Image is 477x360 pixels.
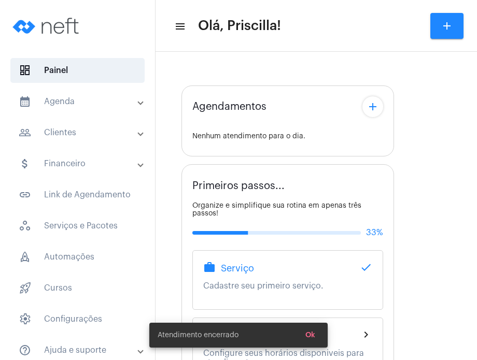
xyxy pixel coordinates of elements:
mat-icon: add [441,20,453,32]
span: Serviço [221,263,254,273]
span: 33% [366,228,383,237]
span: Configurações [10,307,145,332]
mat-icon: sidenav icon [19,157,31,170]
mat-icon: add [367,100,379,113]
span: Painel [10,58,145,83]
mat-panel-title: Clientes [19,126,138,139]
mat-panel-title: Agenda [19,95,138,108]
mat-icon: sidenav icon [19,126,31,139]
mat-icon: sidenav icon [19,344,31,356]
span: Primeiros passos... [192,180,285,192]
mat-icon: sidenav icon [174,20,185,33]
mat-icon: sidenav icon [19,189,31,201]
span: sidenav icon [19,282,31,294]
mat-icon: done [360,261,372,273]
span: sidenav icon [19,313,31,325]
mat-panel-title: Ajuda e suporte [19,344,138,356]
span: Automações [10,244,145,269]
button: Ok [297,326,324,344]
span: Organize e simplifique sua rotina em apenas três passos! [192,202,361,217]
span: Atendimento encerrado [158,330,238,340]
mat-icon: work [203,261,216,273]
span: Cursos [10,276,145,300]
span: Agendamentos [192,101,266,112]
span: sidenav icon [19,64,31,77]
span: Link de Agendamento [10,182,145,207]
mat-panel-title: Financeiro [19,157,138,170]
span: Ok [305,332,315,339]
span: sidenav icon [19,220,31,232]
div: Nenhum atendimento para o dia. [192,133,383,140]
mat-expansion-panel-header: sidenav iconFinanceiro [6,151,155,176]
mat-expansion-panel-header: sidenav iconAgenda [6,89,155,114]
p: Cadastre seu primeiro serviço. [203,281,372,291]
span: Serviços e Pacotes [10,213,145,238]
mat-expansion-panel-header: sidenav iconClientes [6,120,155,145]
span: sidenav icon [19,251,31,263]
mat-icon: sidenav icon [19,95,31,108]
mat-icon: chevron_right [360,328,372,341]
img: logo-neft-novo-2.png [8,5,86,47]
span: Olá, Priscilla! [198,18,281,34]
